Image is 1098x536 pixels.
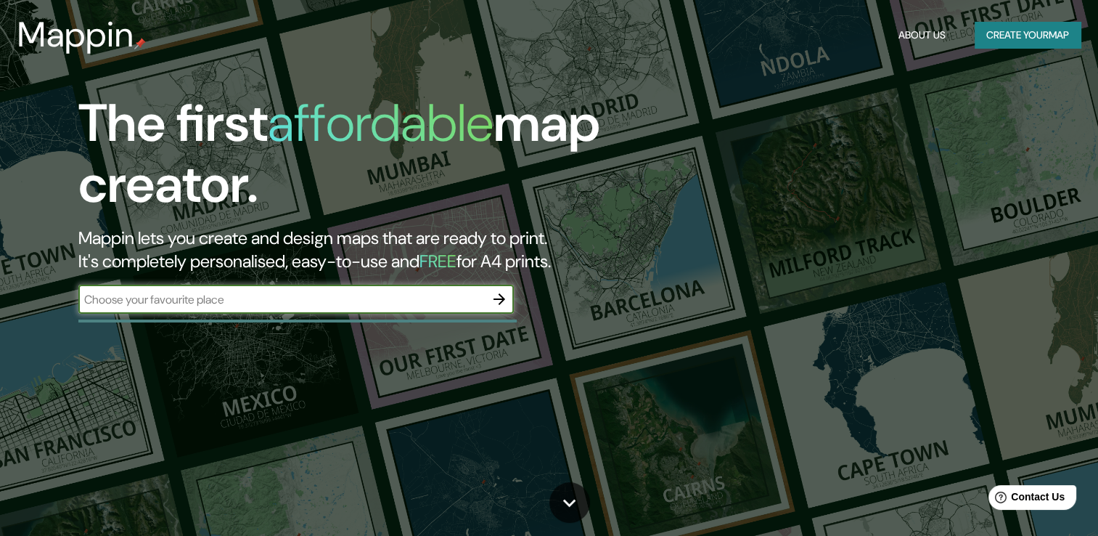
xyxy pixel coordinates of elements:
[78,93,628,227] h1: The first map creator.
[975,22,1081,49] button: Create yourmap
[78,227,628,273] h2: Mappin lets you create and design maps that are ready to print. It's completely personalised, eas...
[969,479,1082,520] iframe: Help widget launcher
[17,15,134,55] h3: Mappin
[78,291,485,308] input: Choose your favourite place
[268,89,493,157] h1: affordable
[893,22,951,49] button: About Us
[134,38,146,49] img: mappin-pin
[419,250,456,272] h5: FREE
